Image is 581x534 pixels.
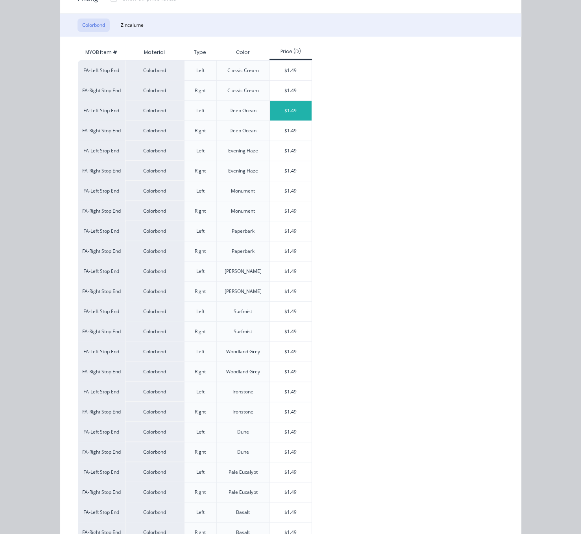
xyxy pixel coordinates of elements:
[196,67,205,74] div: Left
[125,301,184,321] div: Colorbond
[195,208,206,215] div: Right
[269,48,312,55] div: Price (D)
[270,161,312,181] div: $1.49
[196,388,205,395] div: Left
[78,281,125,301] div: FA-Right Stop End
[196,107,205,114] div: Left
[196,147,205,154] div: Left
[196,509,205,516] div: Left
[125,100,184,121] div: Colorbond
[270,502,312,522] div: $1.49
[78,301,125,321] div: FA-Left Stop End
[270,61,312,80] div: $1.49
[270,482,312,502] div: $1.49
[270,221,312,241] div: $1.49
[125,321,184,341] div: Colorbond
[196,348,205,355] div: Left
[270,101,312,121] div: $1.49
[196,187,205,195] div: Left
[78,241,125,261] div: FA-Right Stop End
[231,208,255,215] div: Monument
[232,388,253,395] div: Ironstone
[125,141,184,161] div: Colorbond
[78,181,125,201] div: FA-Left Stop End
[78,382,125,402] div: FA-Left Stop End
[237,449,249,456] div: Dune
[125,121,184,141] div: Colorbond
[270,402,312,422] div: $1.49
[125,482,184,502] div: Colorbond
[78,44,125,60] div: MYOB Item #
[196,428,205,436] div: Left
[78,362,125,382] div: FA-Right Stop End
[195,167,206,174] div: Right
[195,489,206,496] div: Right
[229,107,256,114] div: Deep Ocean
[125,462,184,482] div: Colorbond
[226,368,260,375] div: Woodland Grey
[125,442,184,462] div: Colorbond
[270,442,312,462] div: $1.49
[125,402,184,422] div: Colorbond
[125,362,184,382] div: Colorbond
[226,348,260,355] div: Woodland Grey
[195,328,206,335] div: Right
[195,368,206,375] div: Right
[78,422,125,442] div: FA-Left Stop End
[125,241,184,261] div: Colorbond
[78,121,125,141] div: FA-Right Stop End
[125,181,184,201] div: Colorbond
[125,221,184,241] div: Colorbond
[270,422,312,442] div: $1.49
[78,502,125,522] div: FA-Left Stop End
[125,44,184,60] div: Material
[225,288,262,295] div: [PERSON_NAME]
[270,462,312,482] div: $1.49
[270,261,312,281] div: $1.49
[270,362,312,382] div: $1.49
[78,100,125,121] div: FA-Left Stop End
[195,449,206,456] div: Right
[270,181,312,201] div: $1.49
[188,43,212,62] div: Type
[125,161,184,181] div: Colorbond
[270,282,312,301] div: $1.49
[78,442,125,462] div: FA-Right Stop End
[195,248,206,255] div: Right
[125,60,184,80] div: Colorbond
[234,328,252,335] div: Surfmist
[270,342,312,362] div: $1.49
[270,141,312,161] div: $1.49
[78,141,125,161] div: FA-Left Stop End
[125,382,184,402] div: Colorbond
[270,81,312,100] div: $1.49
[227,67,259,74] div: Classic Cream
[231,187,255,195] div: Monument
[229,489,258,496] div: Pale Eucalypt
[229,127,256,134] div: Deep Ocean
[227,87,259,94] div: Classic Cream
[229,469,258,476] div: Pale Eucalypt
[234,308,252,315] div: Surfmist
[270,201,312,221] div: $1.49
[78,261,125,281] div: FA-Left Stop End
[78,80,125,100] div: FA-Right Stop End
[230,43,256,62] div: Color
[270,302,312,321] div: $1.49
[125,341,184,362] div: Colorbond
[236,509,250,516] div: Basalt
[196,268,205,275] div: Left
[125,422,184,442] div: Colorbond
[195,127,206,134] div: Right
[125,80,184,100] div: Colorbond
[196,228,205,235] div: Left
[78,201,125,221] div: FA-Right Stop End
[225,268,262,275] div: [PERSON_NAME]
[78,60,125,80] div: FA-Left Stop End
[195,408,206,415] div: Right
[78,482,125,502] div: FA-Right Stop End
[228,167,258,174] div: Evening Haze
[232,248,255,255] div: Paperbark
[270,241,312,261] div: $1.49
[78,161,125,181] div: FA-Right Stop End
